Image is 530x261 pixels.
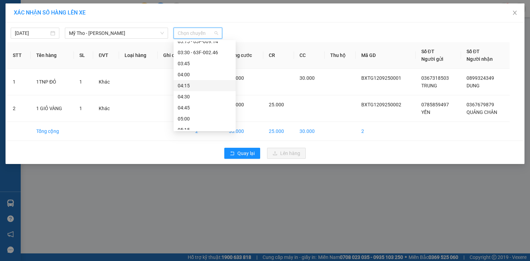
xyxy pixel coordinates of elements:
td: 2 [7,95,31,122]
th: ĐVT [93,42,119,69]
th: CC [294,42,325,69]
span: 25.000 [229,102,244,107]
td: 2 [190,122,223,141]
span: 1 [79,79,82,85]
div: Bến xe [GEOGRAPHIC_DATA] [4,49,169,68]
span: down [160,31,164,35]
span: YẾN [421,109,430,115]
th: Thu hộ [325,42,356,69]
span: TRUNG [421,83,437,88]
td: Khác [93,95,119,122]
span: 1 [79,106,82,111]
th: SL [74,42,93,69]
span: DUNG [467,83,480,88]
div: 04:30 [178,93,232,100]
div: 03:15 - 63F-009.14 [178,38,232,45]
span: Quay lại [237,149,255,157]
td: 1TNP ĐỎ [31,69,74,95]
button: Close [505,3,524,23]
div: 05:00 [178,115,232,123]
span: 0367679879 [467,102,494,107]
th: Ghi chú [158,42,190,69]
span: Số ĐT [421,49,434,54]
td: 30.000 [294,122,325,141]
div: 03:30 - 63F-002.46 [178,49,232,56]
div: 04:15 [178,82,232,89]
span: Người gửi [421,56,443,62]
span: Chọn chuyến [178,28,218,38]
button: rollbackQuay lại [224,148,260,159]
input: 12/09/2025 [15,29,49,37]
td: 1 [7,69,31,95]
span: Người nhận [467,56,493,62]
td: 1 GIỎ VÀNG [31,95,74,122]
th: Tổng cước [223,42,263,69]
span: Mỹ Tho - Hồ Chí Minh [69,28,164,38]
div: 05:15 [178,126,232,134]
div: 04:00 [178,71,232,78]
span: 0899324349 [467,75,494,81]
th: Tên hàng [31,42,74,69]
span: 30.000 [300,75,315,81]
span: Số ĐT [467,49,480,54]
span: BXTG1209250002 [361,102,401,107]
span: 0367318503 [421,75,449,81]
span: close [512,10,518,16]
td: 25.000 [263,122,294,141]
span: 30.000 [229,75,244,81]
span: QUẢNG CHÂN [467,109,497,115]
span: 25.000 [269,102,284,107]
td: Tổng cộng [31,122,74,141]
span: XÁC NHẬN SỐ HÀNG LÊN XE [14,9,86,16]
th: CR [263,42,294,69]
text: BXTG1209250002 [43,33,130,45]
th: Mã GD [356,42,415,69]
span: rollback [230,151,235,156]
td: Khác [93,69,119,95]
th: Loại hàng [119,42,157,69]
button: uploadLên hàng [267,148,306,159]
div: 03:45 [178,60,232,67]
td: 55.000 [223,122,263,141]
td: 2 [356,122,415,141]
span: 0785859497 [421,102,449,107]
div: 04:45 [178,104,232,112]
span: BXTG1209250001 [361,75,401,81]
th: STT [7,42,31,69]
